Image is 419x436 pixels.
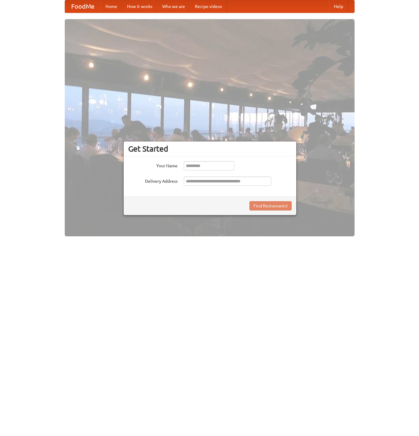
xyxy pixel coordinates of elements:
[329,0,348,13] a: Help
[65,0,101,13] a: FoodMe
[157,0,190,13] a: Who we are
[128,177,178,184] label: Delivery Address
[101,0,122,13] a: Home
[249,201,292,210] button: Find Restaurants!
[128,161,178,169] label: Your Name
[190,0,227,13] a: Recipe videos
[122,0,157,13] a: How it works
[128,144,292,153] h3: Get Started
